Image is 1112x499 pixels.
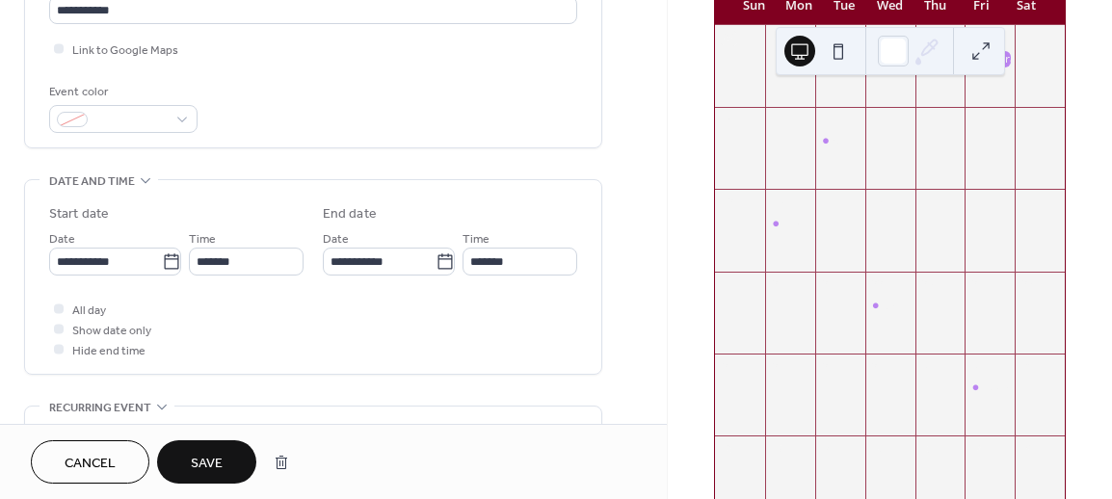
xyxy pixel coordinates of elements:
div: 5 [871,441,886,456]
div: 4 [821,441,835,456]
div: 1 [1020,359,1035,374]
div: Awards Ceremony [965,380,1015,396]
div: End date [323,204,377,224]
div: 2 [721,441,735,456]
div: 19 [721,277,735,292]
span: Date [49,229,75,249]
div: 10 [970,113,985,127]
div: Parent–Teacher Meeting [765,216,815,232]
div: 24 [970,277,985,292]
div: 30 [921,359,936,374]
div: 5 [721,113,735,127]
div: 6 [771,113,785,127]
div: 7 [970,441,985,456]
div: 28 [721,31,735,45]
div: 25 [1020,277,1035,292]
div: 18 [1020,195,1035,209]
div: Grade 12 Final Exam Briefing [883,298,1039,314]
div: 31 [970,359,985,374]
span: Show date only [72,321,151,341]
button: Save [157,440,256,484]
div: 15 [871,195,886,209]
div: 6 [921,441,936,456]
span: All day [72,301,106,321]
div: School Governing Body (SGB) Meeting [833,133,1038,149]
span: Recurring event [49,398,151,418]
div: 16 [921,195,936,209]
div: 14 [821,195,835,209]
div: Grade 12 Final Exam Briefing [865,298,915,314]
div: 20 [771,277,785,292]
div: 11 [1020,113,1035,127]
span: Date [323,229,349,249]
span: Cancel [65,454,116,474]
div: 17 [970,195,985,209]
div: 12 [721,195,735,209]
div: 3 [771,441,785,456]
div: 13 [771,195,785,209]
div: Event color [49,82,194,102]
span: Link to Google Maps [72,40,178,61]
div: 27 [771,359,785,374]
span: Hide end time [72,341,146,361]
div: 23 [921,277,936,292]
span: Time [463,229,490,249]
div: Start date [49,204,109,224]
button: Cancel [31,440,149,484]
div: 8 [1020,441,1035,456]
div: 26 [721,359,735,374]
div: Awards Ceremony [982,380,1081,396]
div: 9 [921,113,936,127]
span: Time [189,229,216,249]
span: Save [191,454,223,474]
div: 21 [821,277,835,292]
div: 29 [771,31,785,45]
div: Parent–Teacher Meeting [782,216,915,232]
div: 4 [1020,31,1035,45]
div: 8 [871,113,886,127]
div: 22 [871,277,886,292]
span: Date and time [49,171,135,192]
div: 7 [821,113,835,127]
div: 29 [871,359,886,374]
div: 28 [821,359,835,374]
div: School Governing Body (SGB) Meeting [815,133,865,149]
